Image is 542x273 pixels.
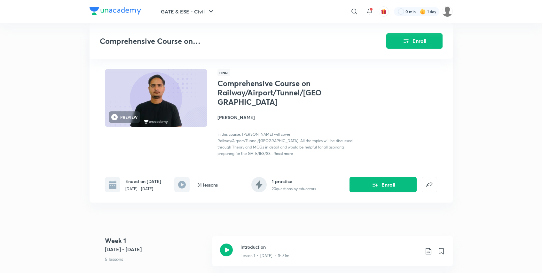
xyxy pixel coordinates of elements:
img: streak [420,8,426,15]
h4: [PERSON_NAME] [217,114,361,121]
h6: 1 practice [272,178,316,185]
h6: Ended on [DATE] [125,178,161,185]
button: false [422,177,437,192]
h3: Introduction [240,244,420,250]
h6: PREVIEW [120,114,137,120]
a: Company Logo [90,7,141,16]
h3: Comprehensive Course on Railway/Airport/Tunnel/[GEOGRAPHIC_DATA] [100,36,350,46]
p: Lesson 1 • [DATE] • 1h 51m [240,253,289,259]
h6: 31 lessons [197,181,218,188]
p: [DATE] - [DATE] [125,186,161,192]
img: Thumbnail [104,68,208,127]
h4: Week 1 [105,236,207,245]
img: Company Logo [90,7,141,15]
p: 5 lessons [105,256,207,262]
button: Enroll [350,177,417,192]
button: Enroll [386,33,443,49]
img: Gungli takot [442,6,453,17]
span: Read more [273,151,293,156]
h1: Comprehensive Course on Railway/Airport/Tunnel/[GEOGRAPHIC_DATA] [217,79,322,106]
img: avatar [381,9,387,14]
p: 20 questions by educators [272,186,316,192]
span: Hindi [217,69,230,76]
button: GATE & ESE - Civil [157,5,219,18]
button: avatar [379,6,389,17]
span: In this course, [PERSON_NAME] will cover Railway/Airport/Tunnel/[GEOGRAPHIC_DATA]. All the topics... [217,132,352,156]
h5: [DATE] - [DATE] [105,245,207,253]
